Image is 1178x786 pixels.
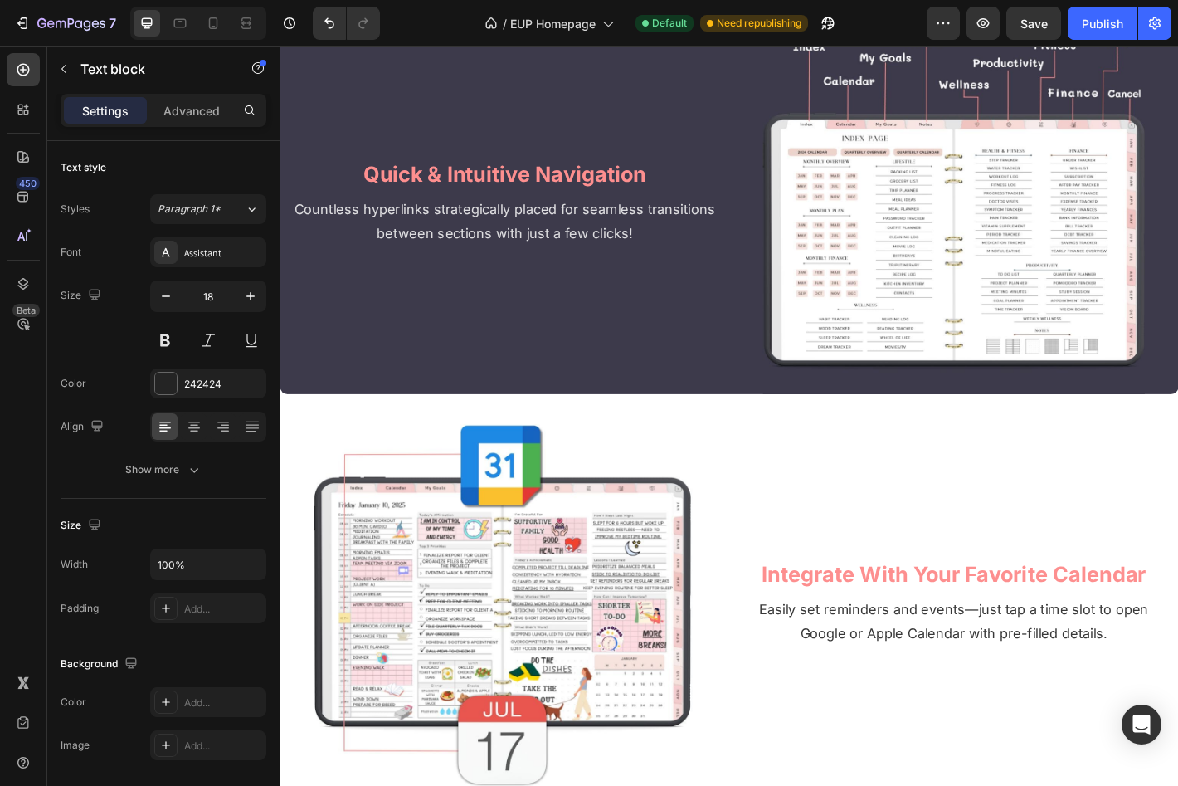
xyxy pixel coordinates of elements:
[163,102,220,120] p: Advanced
[16,177,40,190] div: 450
[717,16,801,31] span: Need republishing
[503,15,507,32] span: /
[184,602,262,617] div: Add...
[82,102,129,120] p: Settings
[61,160,106,175] div: Text style
[61,416,107,438] div: Align
[61,376,86,391] div: Color
[61,455,266,485] button: Show more
[184,739,262,754] div: Add...
[61,245,81,260] div: Font
[61,653,141,676] div: Background
[1122,705,1161,745] div: Open Intercom Messenger
[280,46,1178,786] iframe: Design area
[61,695,86,710] div: Color
[652,16,687,31] span: Default
[61,738,90,753] div: Image
[80,59,221,79] p: Text block
[150,194,266,224] button: Paragraph 1*
[184,246,262,261] div: Assistant
[1020,17,1048,31] span: Save
[7,7,124,40] button: 7
[61,557,88,572] div: Width
[513,611,981,665] p: Easily set reminders and events—just tap a time slot to open Google or Apple Calendar with pre-fi...
[1068,7,1137,40] button: Publish
[12,304,40,317] div: Beta
[184,377,262,392] div: 242424
[61,202,90,217] div: Styles
[1082,15,1123,32] div: Publish
[184,696,262,710] div: Add...
[313,7,380,40] div: Undo/Redo
[1006,7,1061,40] button: Save
[61,601,99,616] div: Padding
[510,15,596,32] span: EUP Homepage
[151,549,265,579] input: Auto
[61,515,105,537] div: Size
[534,570,960,598] strong: integrate with your favorite calendar
[61,285,105,307] div: Size
[158,202,221,217] span: Paragraph 1*
[125,461,202,478] div: Show more
[109,13,116,33] p: 7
